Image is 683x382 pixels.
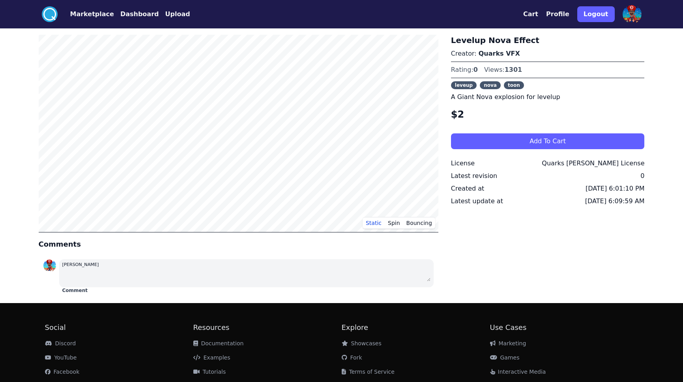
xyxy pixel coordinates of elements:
button: Cart [523,9,538,19]
span: leveup [451,81,477,89]
a: Dashboard [114,9,159,19]
span: 0 [473,66,478,73]
button: Comment [62,287,88,294]
h3: Levelup Nova Effect [451,35,645,46]
a: Interactive Media [490,369,546,375]
button: Logout [577,6,615,22]
div: License [451,159,475,168]
div: 0 [640,171,644,181]
div: [DATE] 6:01:10 PM [586,184,644,193]
img: profile [43,259,56,272]
div: [DATE] 6:09:59 AM [585,197,645,206]
a: Discord [45,340,76,346]
a: Examples [193,354,230,361]
button: Bouncing [403,217,435,229]
button: Marketplace [70,9,114,19]
a: Showcases [342,340,382,346]
a: Terms of Service [342,369,395,375]
button: Spin [385,217,403,229]
button: Profile [546,9,569,19]
a: Quarks VFX [479,50,520,57]
span: 1301 [505,66,522,73]
button: Upload [165,9,190,19]
button: Add To Cart [451,133,645,149]
a: Facebook [45,369,80,375]
small: [PERSON_NAME] [62,262,99,267]
a: Logout [577,3,615,25]
a: Marketplace [58,9,114,19]
div: Quarks [PERSON_NAME] License [542,159,644,168]
span: toon [504,81,524,89]
h2: Resources [193,322,342,333]
h2: Explore [342,322,490,333]
a: Games [490,354,520,361]
button: Dashboard [120,9,159,19]
div: Rating: [451,65,478,75]
a: YouTube [45,354,77,361]
h4: $2 [451,108,645,121]
a: Fork [342,354,362,361]
span: nova [480,81,501,89]
p: A Giant Nova explosion for levelup [451,92,645,102]
div: Created at [451,184,484,193]
a: Documentation [193,340,244,346]
div: Latest revision [451,171,497,181]
button: Static [363,217,385,229]
div: Latest update at [451,197,503,206]
h2: Social [45,322,193,333]
div: Views: [484,65,522,75]
a: Tutorials [193,369,226,375]
h4: Comments [39,239,438,250]
a: Marketing [490,340,526,346]
img: profile [623,5,642,24]
a: Upload [159,9,190,19]
p: Creator: [451,49,645,58]
h2: Use Cases [490,322,638,333]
